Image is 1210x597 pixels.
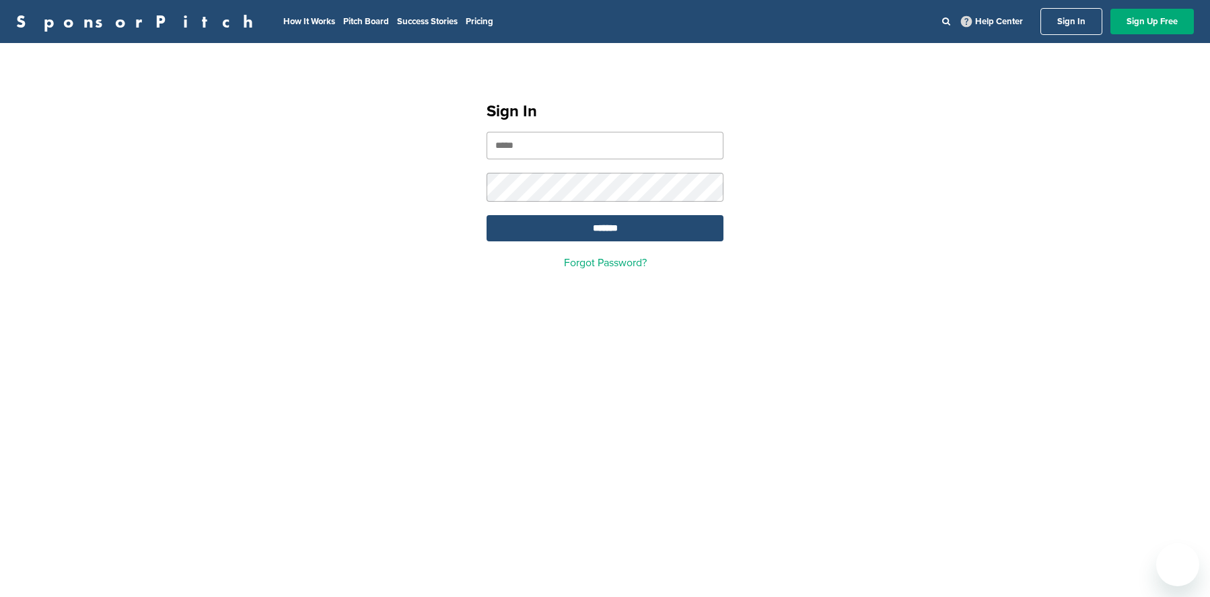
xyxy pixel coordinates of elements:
h1: Sign In [487,99,723,124]
a: Forgot Password? [564,256,647,270]
a: Success Stories [397,16,458,27]
a: Help Center [958,13,1026,30]
a: Pitch Board [343,16,389,27]
a: SponsorPitch [16,13,262,30]
a: How It Works [283,16,335,27]
a: Sign In [1040,8,1102,35]
iframe: Button to launch messaging window [1156,543,1199,586]
a: Sign Up Free [1110,9,1194,34]
a: Pricing [466,16,493,27]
